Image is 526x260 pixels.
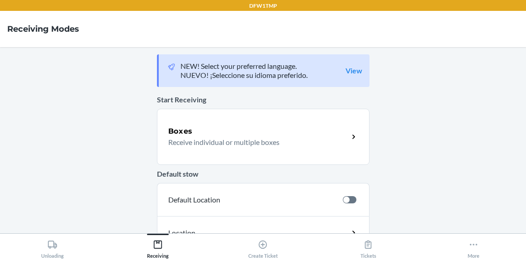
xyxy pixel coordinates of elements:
[157,94,370,105] p: Start Receiving
[105,234,211,259] button: Receiving
[316,234,421,259] button: Tickets
[168,126,193,137] h5: Boxes
[180,62,308,71] p: NEW! Select your preferred language.
[168,194,336,205] p: Default Location
[468,236,479,259] div: More
[157,216,370,250] a: Location
[157,109,370,165] a: BoxesReceive individual or multiple boxes
[346,66,362,75] a: View
[210,234,316,259] button: Create Ticket
[248,236,278,259] div: Create Ticket
[7,23,79,35] h4: Receiving Modes
[168,227,275,238] p: Location
[157,169,370,179] p: Default stow
[180,71,308,80] p: NUEVO! ¡Seleccione su idioma preferido.
[168,137,341,148] p: Receive individual or multiple boxes
[249,2,277,10] p: DFW1TMP
[41,236,64,259] div: Unloading
[421,234,526,259] button: More
[147,236,169,259] div: Receiving
[360,236,376,259] div: Tickets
